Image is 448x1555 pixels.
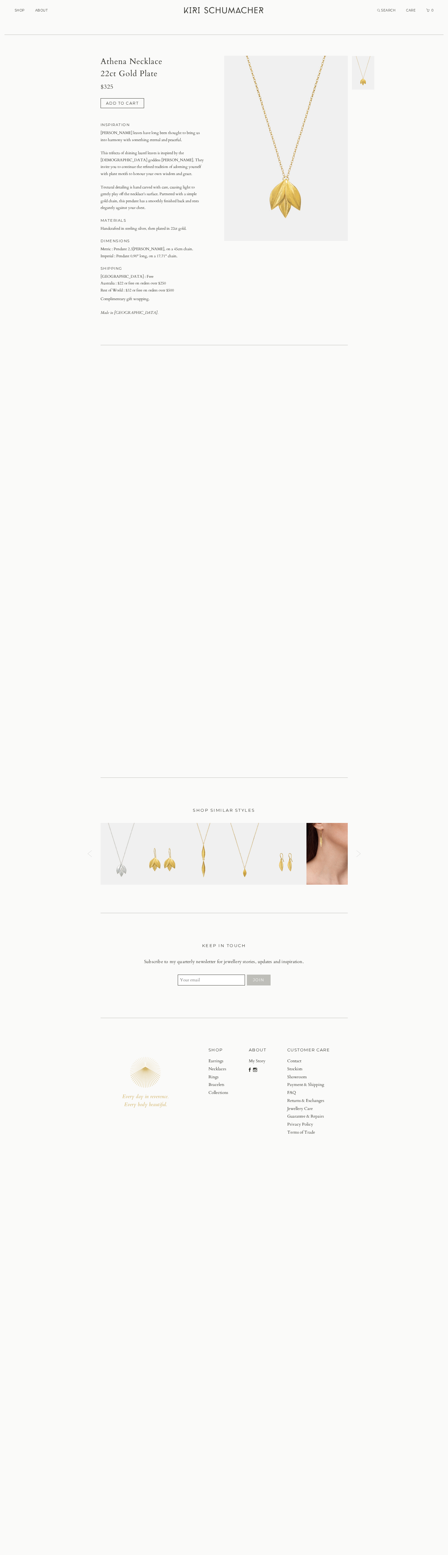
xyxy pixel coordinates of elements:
a: CUSTOMER CARE [287,1046,330,1053]
em: Made in [GEOGRAPHIC_DATA]. [101,310,158,315]
h3: SHOP SIMILAR STYLES [101,807,348,814]
p: [PERSON_NAME] leaves have long been thought to bring us into harmony with something eternal and p... [101,130,204,143]
a: Athena Necklace - Sterling [101,823,142,885]
a: ABOUT [35,8,48,12]
p: Metric : Pendant 2.3[PERSON_NAME], on a 45cm chain. Imperial : Pendant 0.90" long, on a 17.71" ch... [101,246,204,259]
a: My Story [249,1057,266,1065]
a: Instagram [253,1067,257,1075]
h3: $325 [101,84,204,91]
a: Bracelets [208,1081,228,1089]
a: Karohirohi Earrings - Short | 22ct Gold Plate [306,823,348,885]
a: Jewellery Care [287,1105,330,1113]
a: SHOP [208,1046,228,1053]
span: SEARCH [381,8,395,12]
h1: Athena Necklace 22ct Gold Plate [101,56,204,80]
a: Necklaces [208,1065,228,1073]
a: Facebook [249,1067,251,1075]
img: undefined [101,374,348,745]
a: FAQ [287,1089,330,1097]
a: Karohirohi Necklace - 22ct Gold Plate [183,823,224,885]
img: undefined [224,56,348,241]
a: Returns & Exchanges [287,1097,330,1105]
a: Leaf Earrings - Short | 22ct Gold Plate [265,823,306,885]
a: ABOUT [249,1046,266,1053]
p: Handcrafted in sterling silver, then plated in 22ct gold. [101,225,204,232]
a: Cart [426,8,434,12]
span: 0 [431,8,434,12]
span: Complimentary gift wrapping. [101,296,204,303]
a: Terms of Trade [287,1128,330,1136]
a: Earrings [208,1057,228,1065]
h4: DIMENSIONS [101,238,204,244]
h4: INSPIRATION [101,122,204,128]
span: Subscribe to my quarterly newsletter [144,958,216,966]
a: Contact [287,1057,330,1065]
a: Collections [208,1089,228,1097]
a: Athena Earrings - 22ct Gold Plate [142,823,183,885]
h3: KEEP IN TOUCH [107,942,341,949]
a: Leaf Necklace - 22ct Gold Plate [224,823,265,885]
a: Payment & Shipping [287,1081,330,1089]
h4: SHIPPING [101,265,204,272]
div: Every day in reverence. Every body beautiful. [101,1093,191,1109]
a: Privacy Policy [287,1120,330,1128]
button: ADD TO CART [101,98,144,108]
button: JOIN [247,975,271,985]
a: Showroom [287,1073,330,1081]
input: Your email [178,975,245,985]
img: undefined [352,56,374,90]
a: Kiri Schumacher Home [180,3,268,19]
span: [GEOGRAPHIC_DATA] : Free Australia : $22 or free on orders over $250 Rest of World : $32 or free ... [101,274,174,293]
a: Stockists [287,1065,330,1073]
a: CARE [406,8,416,12]
a: Rings [208,1073,228,1081]
h4: MATERIALS [101,217,204,224]
a: Guarantee & Repairs [287,1112,330,1120]
p: Textural detailing is hand carved with care, causing light to gently play off the necklace’s surf... [101,184,204,211]
a: Search [377,8,396,12]
p: This trifecta of shining laurel leaves is inspired by the [DEMOGRAPHIC_DATA] goddess [PERSON_NAME... [101,150,204,177]
a: SHOP [15,8,25,12]
span: for jewellery stories, updates and inspiration. [217,958,304,966]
